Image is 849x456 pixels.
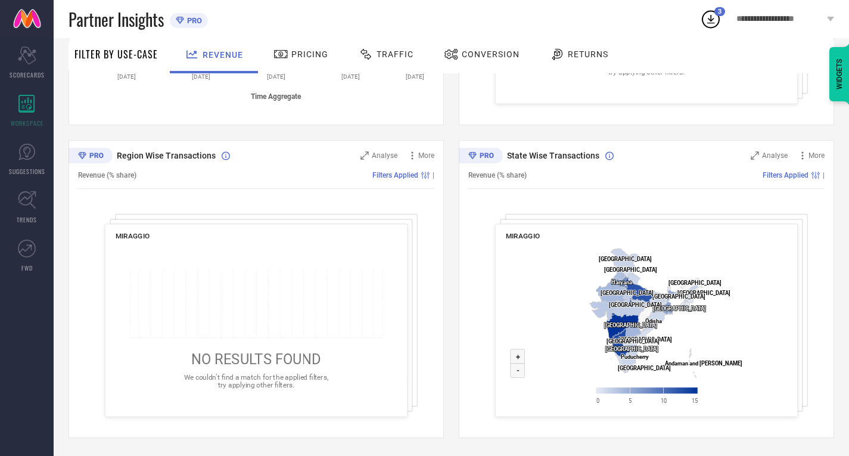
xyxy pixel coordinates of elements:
text: [GEOGRAPHIC_DATA] [652,293,705,300]
span: Region Wise Transactions [117,151,216,160]
span: More [418,151,434,160]
text: [GEOGRAPHIC_DATA] [677,290,730,296]
text: - [517,366,520,375]
text: [GEOGRAPHIC_DATA] [653,305,706,312]
svg: Zoom [360,151,369,160]
span: | [433,171,434,179]
span: TRENDS [17,215,37,224]
text: [GEOGRAPHIC_DATA] [601,290,654,296]
span: State Wise Transactions [507,151,599,160]
text: [GEOGRAPHIC_DATA] [668,280,722,286]
text: [DATE] [192,73,210,80]
span: 3 [718,8,722,15]
span: Analyse [762,151,788,160]
text: [DATE] [406,73,424,80]
text: + [516,352,520,361]
text: [DATE] [267,73,285,80]
text: [GEOGRAPHIC_DATA] [609,302,662,308]
span: Revenue [203,50,243,60]
text: [GEOGRAPHIC_DATA] [604,266,657,273]
text: [GEOGRAPHIC_DATA] [619,336,672,343]
span: WORKSPACE [11,119,43,128]
text: [GEOGRAPHIC_DATA] [604,322,657,328]
span: MIRAGGIO [506,232,540,240]
span: More [808,151,825,160]
span: Revenue (% share) [468,171,527,179]
span: NO RESULTS FOUND [191,351,321,368]
span: Analyse [372,151,397,160]
span: MIRAGGIO [116,232,150,240]
span: FWD [21,263,33,272]
div: Premium [459,148,503,166]
span: Filters Applied [763,171,808,179]
span: We couldn’t find a match for the applied filters, try applying other filters. [574,60,719,76]
div: Open download list [700,8,722,30]
span: Traffic [377,49,413,59]
text: Odisha [645,318,662,324]
text: [GEOGRAPHIC_DATA] [605,346,658,352]
span: Partner Insights [69,7,164,32]
span: Returns [568,49,608,59]
text: [GEOGRAPHIC_DATA] [618,365,671,371]
text: [DATE] [341,73,360,80]
text: Andaman and [PERSON_NAME] [665,360,742,367]
span: Filter By Use-Case [74,47,158,61]
span: SCORECARDS [10,70,45,79]
text: [GEOGRAPHIC_DATA] [599,256,652,262]
text: Haryana [611,279,632,286]
span: Pricing [291,49,328,59]
span: | [823,171,825,179]
span: Revenue (% share) [78,171,136,179]
span: Filters Applied [372,171,418,179]
text: [GEOGRAPHIC_DATA] [607,338,660,345]
text: 15 [692,398,698,404]
span: SUGGESTIONS [9,167,45,176]
span: PRO [184,16,202,25]
span: We couldn’t find a match for the applied filters, try applying other filters. [184,373,328,389]
text: Puducherry [621,353,649,360]
text: 5 [629,398,632,404]
tspan: Time Aggregate [251,92,301,101]
svg: Zoom [751,151,759,160]
span: Conversion [462,49,520,59]
div: Premium [69,148,113,166]
text: 10 [661,398,667,404]
text: [DATE] [117,73,136,80]
text: 0 [596,398,599,404]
